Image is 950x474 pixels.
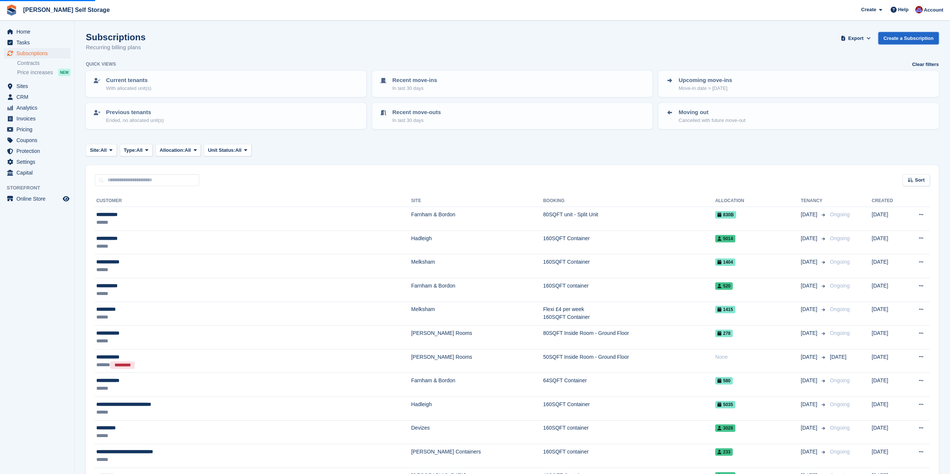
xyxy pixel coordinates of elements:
p: In last 30 days [392,117,441,124]
span: Ongoing [830,377,850,383]
button: Site: All [86,144,117,156]
a: Moving out Cancelled with future move-out [659,104,938,128]
span: Ongoing [830,401,850,407]
img: stora-icon-8386f47178a22dfd0bd8f6a31ec36ba5ce8667c1dd55bd0f319d3a0aa187defe.svg [6,4,17,16]
a: Create a Subscription [878,32,939,44]
span: 1415 [715,306,735,313]
a: [PERSON_NAME] Self Storage [20,4,113,16]
a: menu [4,92,71,102]
td: 160SQFT container [543,444,715,468]
td: 160SQFT Container [543,396,715,420]
img: Tim Brant-Coles [915,6,923,13]
div: None [715,353,801,361]
h1: Subscriptions [86,32,146,42]
a: menu [4,37,71,48]
a: Preview store [62,194,71,203]
th: Created [872,195,905,207]
td: [DATE] [872,302,905,326]
p: Move-in date > [DATE] [679,85,732,92]
span: 233 [715,448,733,456]
span: Ongoing [830,259,850,265]
td: 80SQFT unit - Split Unit [543,207,715,231]
td: [DATE] [872,444,905,468]
td: Flexi £4 per week 160SQFT Container [543,302,715,326]
td: Melksham [411,254,543,278]
a: Current tenants With allocated unit(s) [87,72,365,96]
a: menu [4,103,71,113]
td: [DATE] [872,254,905,278]
td: Farnham & Bordon [411,373,543,397]
a: menu [4,157,71,167]
span: [DATE] [801,353,819,361]
span: Coupons [16,135,61,145]
span: Analytics [16,103,61,113]
span: [DATE] [801,211,819,219]
td: [DATE] [872,207,905,231]
td: 160SQFT Container [543,254,715,278]
span: Sites [16,81,61,91]
a: Upcoming move-ins Move-in date > [DATE] [659,72,938,96]
span: Allocation: [160,147,185,154]
span: [DATE] [801,424,819,432]
span: Site: [90,147,100,154]
p: Upcoming move-ins [679,76,732,85]
span: [DATE] [801,401,819,408]
span: Ongoing [830,306,850,312]
p: Previous tenants [106,108,164,117]
p: Ended, no allocated unit(s) [106,117,164,124]
a: menu [4,146,71,156]
span: Protection [16,146,61,156]
span: [DATE] [801,448,819,456]
span: Ongoing [830,425,850,431]
span: Online Store [16,194,61,204]
span: All [185,147,191,154]
span: [DATE] [801,305,819,313]
td: 64SQFT Container [543,373,715,397]
a: Clear filters [912,61,939,68]
td: Farnham & Bordon [411,207,543,231]
span: Ongoing [830,449,850,455]
a: Contracts [17,60,71,67]
th: Booking [543,195,715,207]
td: Devizes [411,420,543,444]
span: Capital [16,167,61,178]
span: [DATE] [801,377,819,384]
th: Allocation [715,195,801,207]
span: [DATE] [801,282,819,290]
span: All [235,147,242,154]
span: [DATE] [801,235,819,242]
span: Tasks [16,37,61,48]
td: [PERSON_NAME] Rooms [411,349,543,373]
th: Customer [95,195,411,207]
p: With allocated unit(s) [106,85,151,92]
td: [DATE] [872,373,905,397]
a: menu [4,194,71,204]
p: Cancelled with future move-out [679,117,745,124]
td: Farnham & Bordon [411,278,543,302]
button: Unit Status: All [204,144,251,156]
span: [DATE] [830,354,846,360]
span: 580 [715,377,733,384]
span: 278 [715,330,733,337]
a: Previous tenants Ended, no allocated unit(s) [87,104,365,128]
span: Help [898,6,909,13]
td: 160SQFT Container [543,230,715,254]
span: Ongoing [830,283,850,289]
a: menu [4,135,71,145]
span: Account [924,6,943,14]
th: Site [411,195,543,207]
td: 80SQFT Inside Room - Ground Floor [543,326,715,349]
td: [DATE] [872,326,905,349]
a: menu [4,167,71,178]
span: Subscriptions [16,48,61,59]
div: NEW [58,69,71,76]
span: All [100,147,107,154]
td: [PERSON_NAME] Rooms [411,326,543,349]
span: Settings [16,157,61,167]
p: Recurring billing plans [86,43,146,52]
span: Type: [124,147,137,154]
td: [DATE] [872,396,905,420]
a: menu [4,124,71,135]
span: 520 [715,282,733,290]
td: [DATE] [872,349,905,373]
